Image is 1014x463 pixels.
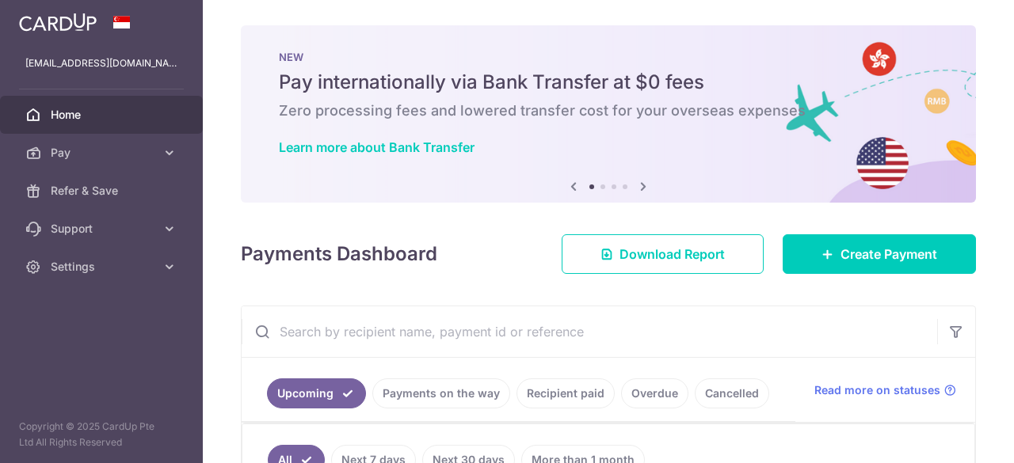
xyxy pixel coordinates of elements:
[279,51,938,63] p: NEW
[25,55,177,71] p: [EMAIL_ADDRESS][DOMAIN_NAME]
[621,378,688,408] a: Overdue
[517,378,615,408] a: Recipient paid
[19,13,97,32] img: CardUp
[51,221,155,237] span: Support
[241,25,976,203] img: Bank transfer banner
[279,70,938,95] h5: Pay internationally via Bank Transfer at $0 fees
[783,234,976,274] a: Create Payment
[51,107,155,123] span: Home
[814,382,940,398] span: Read more on statuses
[279,139,475,155] a: Learn more about Bank Transfer
[841,245,937,264] span: Create Payment
[279,101,938,120] h6: Zero processing fees and lowered transfer cost for your overseas expenses
[562,234,764,274] a: Download Report
[51,145,155,161] span: Pay
[695,378,769,408] a: Cancelled
[51,183,155,199] span: Refer & Save
[619,245,725,264] span: Download Report
[814,382,956,398] a: Read more on statuses
[372,378,510,408] a: Payments on the way
[242,306,937,357] input: Search by recipient name, payment id or reference
[51,259,155,275] span: Settings
[241,240,437,268] h4: Payments Dashboard
[267,378,366,408] a: Upcoming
